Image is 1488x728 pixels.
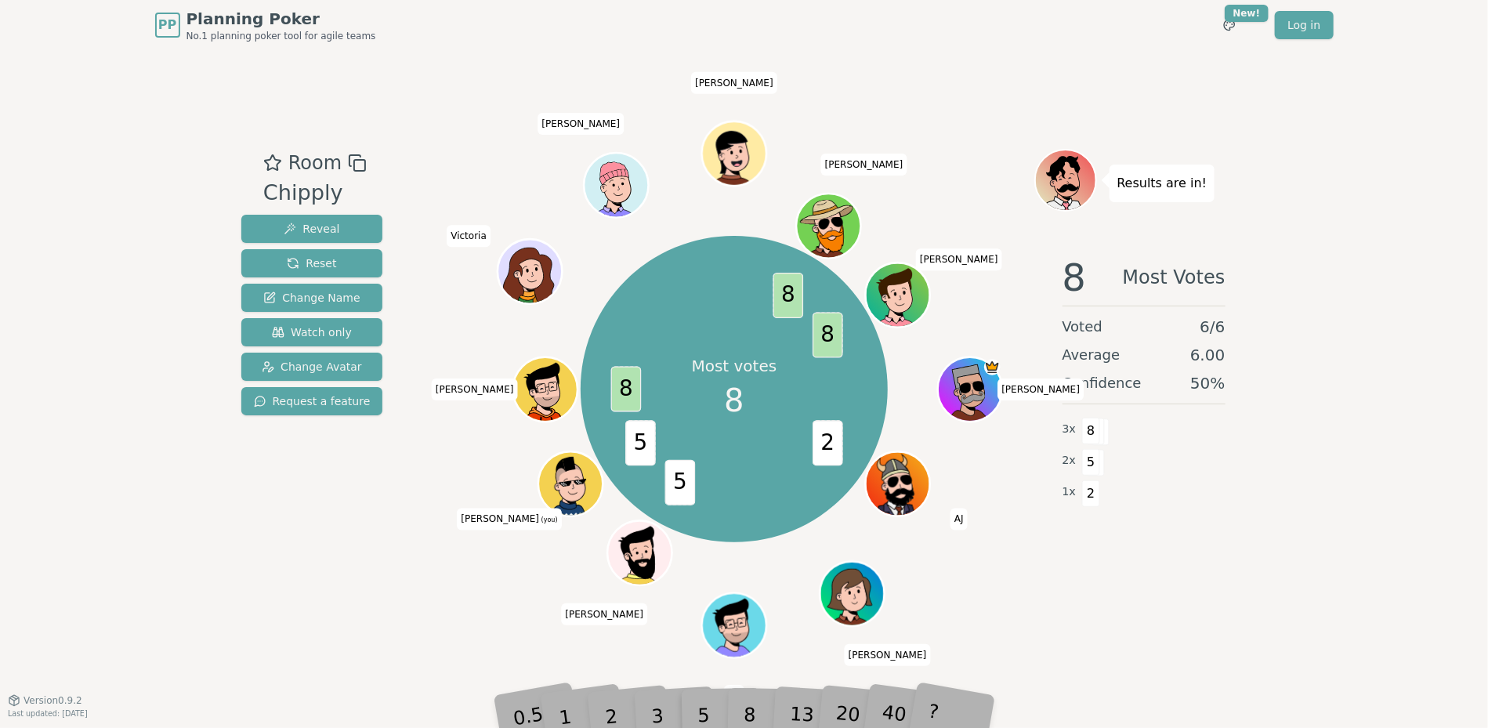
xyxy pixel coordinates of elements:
[158,16,176,34] span: PP
[8,694,82,707] button: Version0.9.2
[1215,11,1244,39] button: New!
[1190,372,1225,394] span: 50 %
[950,508,968,530] span: Click to change your name
[155,8,376,42] a: PPPlanning PokerNo.1 planning poker tool for agile teams
[1200,316,1225,338] span: 6 / 6
[262,359,362,375] span: Change Avatar
[263,177,367,209] div: Chipply
[241,387,383,415] button: Request a feature
[691,71,777,93] span: Click to change your name
[288,149,342,177] span: Room
[692,355,777,377] p: Most votes
[241,249,383,277] button: Reset
[1063,484,1077,501] span: 1 x
[432,378,518,400] span: Click to change your name
[1063,344,1121,366] span: Average
[241,215,383,243] button: Reveal
[8,709,88,718] span: Last updated: [DATE]
[447,225,491,247] span: Click to change your name
[241,318,383,346] button: Watch only
[611,366,642,411] span: 8
[1225,5,1269,22] div: New!
[287,255,336,271] span: Reset
[241,284,383,312] button: Change Name
[272,324,352,340] span: Watch only
[1123,259,1226,296] span: Most Votes
[263,149,282,177] button: Add as favourite
[1082,418,1100,444] span: 8
[1063,421,1077,438] span: 3 x
[821,154,907,176] span: Click to change your name
[845,643,931,665] span: Click to change your name
[541,453,601,513] button: Click to change your avatar
[241,353,383,381] button: Change Avatar
[186,8,376,30] span: Planning Poker
[24,694,82,707] span: Version 0.9.2
[539,516,558,523] span: (you)
[263,290,360,306] span: Change Name
[254,393,371,409] span: Request a feature
[284,221,339,237] span: Reveal
[1190,344,1226,366] span: 6.00
[813,313,843,358] span: 8
[538,113,625,135] span: Click to change your name
[984,359,1001,375] span: Melissa is the host
[186,30,376,42] span: No.1 planning poker tool for agile teams
[916,248,1002,270] span: Click to change your name
[1063,372,1142,394] span: Confidence
[773,273,804,318] span: 8
[1275,11,1333,39] a: Log in
[724,377,744,424] span: 8
[1063,259,1087,296] span: 8
[625,420,656,465] span: 5
[665,460,696,505] span: 5
[1117,172,1207,194] p: Results are in!
[997,378,1084,400] span: Click to change your name
[1063,316,1103,338] span: Voted
[813,420,843,465] span: 2
[458,508,562,530] span: Click to change your name
[562,603,648,625] span: Click to change your name
[1082,480,1100,507] span: 2
[1063,452,1077,469] span: 2 x
[1082,449,1100,476] span: 5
